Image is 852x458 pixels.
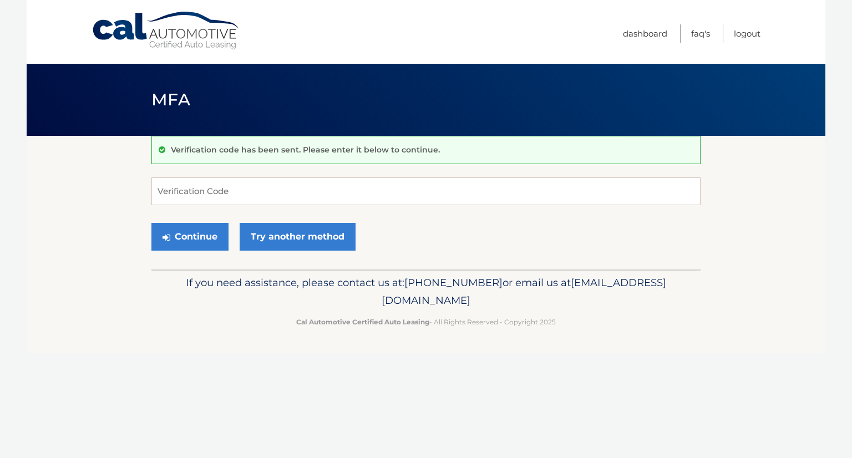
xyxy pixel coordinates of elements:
button: Continue [151,223,229,251]
p: - All Rights Reserved - Copyright 2025 [159,316,693,328]
a: Logout [734,24,760,43]
p: Verification code has been sent. Please enter it below to continue. [171,145,440,155]
strong: Cal Automotive Certified Auto Leasing [296,318,429,326]
span: [PHONE_NUMBER] [404,276,503,289]
input: Verification Code [151,177,701,205]
span: [EMAIL_ADDRESS][DOMAIN_NAME] [382,276,666,307]
a: Cal Automotive [92,11,241,50]
span: MFA [151,89,190,110]
p: If you need assistance, please contact us at: or email us at [159,274,693,309]
a: Dashboard [623,24,667,43]
a: Try another method [240,223,356,251]
a: FAQ's [691,24,710,43]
